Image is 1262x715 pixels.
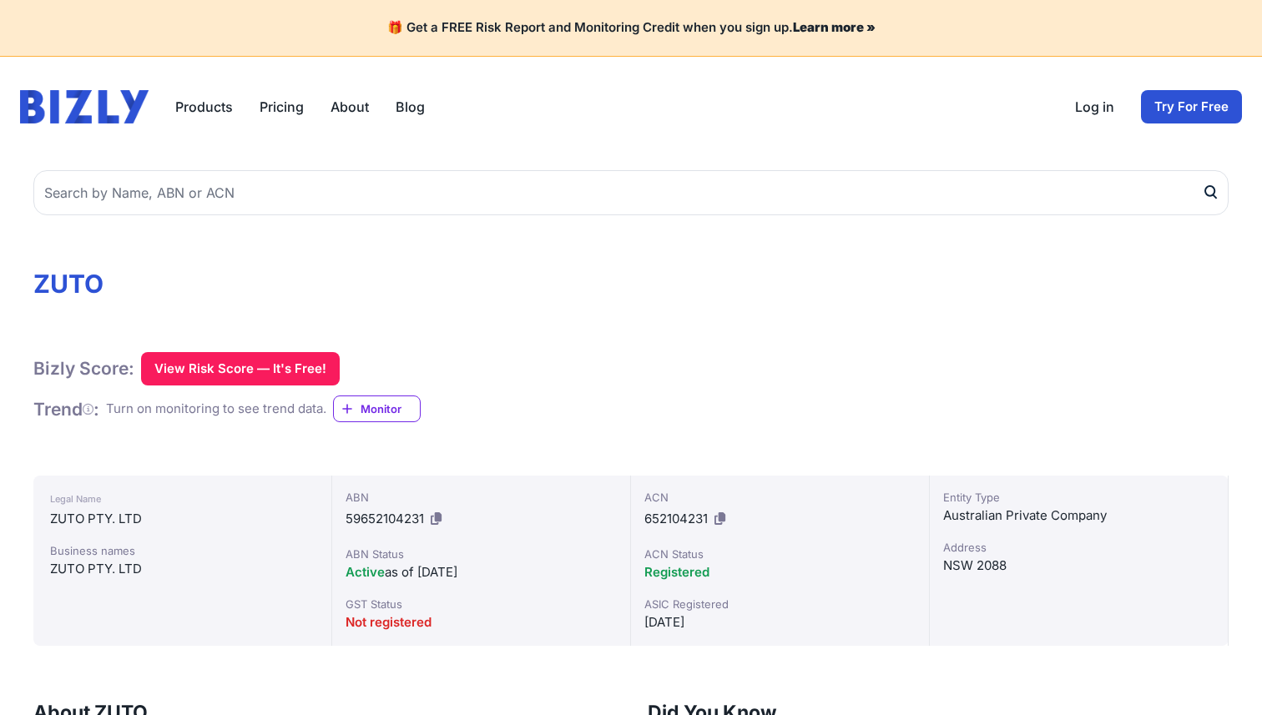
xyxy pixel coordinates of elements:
div: [DATE] [644,612,916,632]
div: ACN [644,489,916,506]
div: ACN Status [644,546,916,562]
div: ZUTO PTY. LTD [50,509,315,529]
div: ABN Status [346,546,617,562]
div: as of [DATE] [346,562,617,582]
h1: Bizly Score: [33,357,134,380]
div: Business names [50,542,315,559]
button: Products [175,97,233,117]
span: Not registered [346,614,432,630]
span: Registered [644,564,709,580]
div: Entity Type [943,489,1214,506]
div: Australian Private Company [943,506,1214,526]
div: ZUTO PTY. LTD [50,559,315,579]
button: View Risk Score — It's Free! [141,352,340,385]
a: Blog [396,97,425,117]
span: 652104231 [644,511,708,526]
h4: 🎁 Get a FREE Risk Report and Monitoring Credit when you sign up. [20,20,1242,36]
h1: ZUTO [33,269,1229,299]
span: Active [346,564,385,580]
h1: Trend : [33,398,99,420]
span: 59652104231 [346,511,424,526]
a: About [331,97,369,117]
a: Try For Free [1141,90,1242,123]
span: Monitor [361,400,420,417]
a: Learn more » [793,19,876,35]
div: Turn on monitoring to see trend data. [106,400,326,419]
a: Log in [1075,97,1114,117]
div: Legal Name [50,489,315,509]
a: Monitor [333,395,421,422]
div: NSW 2088 [943,556,1214,576]
div: ASIC Registered [644,596,916,612]
div: GST Status [346,596,617,612]
input: Search by Name, ABN or ACN [33,170,1229,215]
div: ABN [346,489,617,506]
a: Pricing [260,97,304,117]
div: Address [943,539,1214,556]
